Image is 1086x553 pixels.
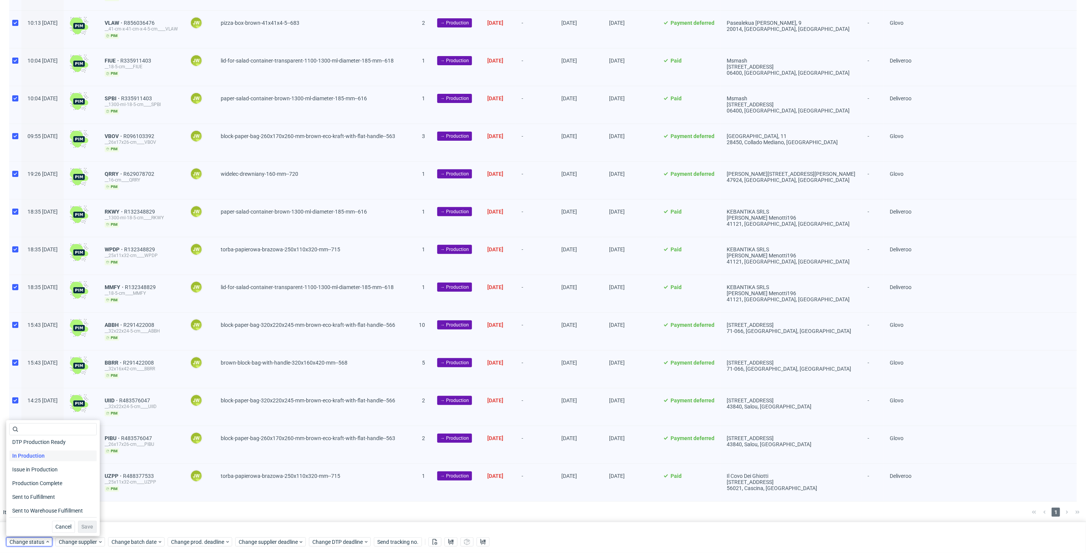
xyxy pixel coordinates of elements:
span: [DATE] [609,209,625,215]
span: [DATE] [609,360,625,366]
div: 43840, Salou , [GEOGRAPHIC_DATA] [727,403,855,410]
div: Pasealekua [PERSON_NAME], 9 [727,20,855,26]
figcaption: JW [191,244,202,255]
span: 15:43 [DATE] [27,322,58,328]
span: pim [105,373,119,379]
a: R132348829 [124,246,157,252]
div: 41121, [GEOGRAPHIC_DATA] , [GEOGRAPHIC_DATA] [727,259,855,265]
span: - [522,284,549,303]
a: R483576047 [119,397,152,403]
div: __25x11x32-cm____UZPP [105,479,178,485]
span: - [868,20,878,39]
div: __18-5-cm____MMFY [105,290,178,296]
span: - [868,397,878,416]
span: [DATE] [487,473,503,479]
span: - [868,473,878,492]
div: 71-066, [GEOGRAPHIC_DATA] , [GEOGRAPHIC_DATA] [727,366,855,372]
span: lid-for-salad-container-transparent-1100-1300-ml-diameter-185-mm--618 [221,58,394,64]
a: R856036476 [124,20,156,26]
span: paper-salad-container-brown-1300-ml-diameter-185-mm--616 [221,209,367,215]
img: wHgJFi1I6lmhQAAAABJRU5ErkJggg== [70,357,88,375]
span: pim [105,146,119,152]
span: Deliveroo [890,473,911,479]
span: Items on page: [3,508,38,516]
span: 1 [422,209,425,215]
a: R629078702 [123,171,156,177]
span: PIBU [105,435,121,441]
span: R488377533 [123,473,155,479]
span: pim [105,335,119,341]
div: [PERSON_NAME] Menotti196 [727,252,855,259]
span: - [868,435,878,454]
span: → Production [440,322,469,328]
span: 2 [422,435,425,441]
a: VLAW [105,20,124,26]
div: __32x22x24-5-cm____UIID [105,403,178,410]
img: wHgJFi1I6lmhQAAAABJRU5ErkJggg== [70,55,88,73]
a: UZPP [105,473,123,479]
span: Payment deferred [671,435,714,441]
span: FIUE [105,58,120,64]
span: pim [105,297,119,303]
a: ABBH [105,322,123,328]
div: Msmash [727,58,855,64]
span: [DATE] [561,284,577,290]
div: __18-5-cm____FIUE [105,64,178,70]
div: __32x22x24-5-cm____ABBH [105,328,178,334]
span: [DATE] [561,209,577,215]
div: __32x16x42-cm____BBRR [105,366,178,372]
div: KEBANTIKA SRLS [727,209,855,215]
span: Glovo [890,397,903,403]
a: R335911403 [121,95,154,101]
span: - [522,246,549,265]
figcaption: JW [191,93,202,104]
span: [DATE] [609,284,625,290]
span: → Production [440,359,469,366]
span: Glovo [890,435,903,441]
span: Payment deferred [671,397,714,403]
div: 47924, [GEOGRAPHIC_DATA] , [GEOGRAPHIC_DATA] [727,177,855,183]
span: [DATE] [561,397,577,403]
div: [STREET_ADDRESS] [727,322,855,328]
span: Change prod. deadline [171,538,225,546]
span: VBOV [105,133,123,139]
div: 41121, [GEOGRAPHIC_DATA] , [GEOGRAPHIC_DATA] [727,296,855,302]
span: [DATE] [487,246,503,252]
span: BBRR [105,360,123,366]
span: 2 [422,20,425,26]
span: paper-salad-container-brown-1300-ml-diameter-185-mm--616 [221,95,367,101]
span: [DATE] [487,58,503,64]
span: → Production [440,473,469,479]
button: Send tracking no. [374,537,422,547]
img: wHgJFi1I6lmhQAAAABJRU5ErkJggg== [70,130,88,148]
span: - [522,360,549,379]
span: - [522,20,549,39]
span: SPBI [105,95,121,101]
div: 20014, [GEOGRAPHIC_DATA] , [GEOGRAPHIC_DATA] [727,26,855,32]
span: pim [105,184,119,190]
span: - [868,171,878,190]
span: - [868,133,878,152]
span: R096103392 [123,133,156,139]
span: [DATE] [609,58,625,64]
span: Paid [671,209,682,215]
span: Payment deferred [671,171,714,177]
div: KEBANTIKA SRLS [727,284,855,290]
span: RKWY [105,209,124,215]
span: WPDP [105,246,124,252]
span: 1 [422,171,425,177]
span: block-paper-bag-320x220x245-mm-brown-eco-kraft-with-flat-handle--566 [221,322,395,328]
span: 10:04 [DATE] [27,95,58,101]
span: Deliveroo [890,284,911,290]
span: Deliveroo [890,209,911,215]
span: → Production [440,57,469,64]
span: [DATE] [487,133,503,139]
span: - [522,58,549,77]
span: - [868,284,878,303]
span: 18:35 [DATE] [27,209,58,215]
span: Paid [671,95,682,101]
figcaption: JW [191,18,202,28]
div: [STREET_ADDRESS] [727,435,855,441]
